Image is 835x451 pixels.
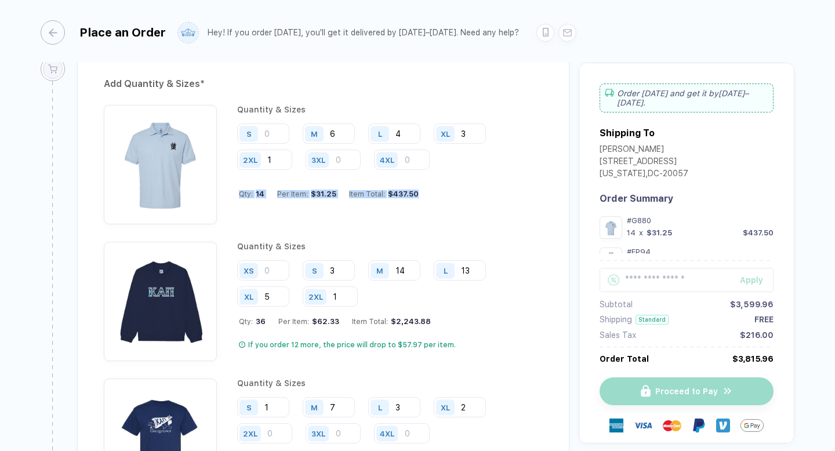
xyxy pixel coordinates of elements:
[248,340,456,350] div: If you order 12 more, the price will drop to $57.97 per item.
[237,242,543,251] div: Quantity & Sizes
[253,190,264,198] span: 14
[208,28,519,38] div: Hey! If you order [DATE], you'll get it delivered by [DATE]–[DATE]. Need any help?
[308,190,336,198] div: $31.25
[243,429,257,438] div: 2XL
[754,315,774,324] div: FREE
[380,155,394,164] div: 4XL
[309,317,339,326] div: $62.33
[743,228,774,237] div: $437.50
[246,129,252,138] div: S
[239,317,266,326] div: Qty:
[740,330,774,340] div: $216.00
[600,315,632,324] div: Shipping
[600,193,774,204] div: Order Summary
[444,266,448,275] div: L
[243,155,257,164] div: 2XL
[730,300,774,309] div: $3,599.96
[246,403,252,412] div: S
[716,419,730,432] img: Venmo
[388,317,431,326] div: $2,243.88
[239,190,264,198] div: Qty:
[725,268,774,292] button: Apply
[600,157,688,169] div: [STREET_ADDRESS]
[609,419,623,432] img: express
[634,416,652,435] img: visa
[600,300,633,309] div: Subtotal
[600,83,774,112] div: Order [DATE] and get it by [DATE]–[DATE] .
[378,403,382,412] div: L
[308,292,323,301] div: 2XL
[740,414,764,437] img: GPay
[79,26,166,39] div: Place an Order
[311,155,325,164] div: 3XL
[600,354,649,363] div: Order Total
[441,129,450,138] div: XL
[311,429,325,438] div: 3XL
[312,266,317,275] div: S
[244,266,254,275] div: XS
[352,317,431,326] div: Item Total:
[311,403,318,412] div: M
[636,315,669,325] div: Standard
[110,111,211,212] img: 80146b3c-756e-48ce-829b-17385e837428_nt_front_1758473986363.jpg
[244,292,253,301] div: XL
[380,429,394,438] div: 4XL
[600,128,655,139] div: Shipping To
[600,144,688,157] div: [PERSON_NAME]
[638,228,644,237] div: x
[277,190,336,198] div: Per Item:
[376,266,383,275] div: M
[378,129,382,138] div: L
[740,275,774,285] div: Apply
[627,248,774,256] div: #FP94
[647,228,672,237] div: $31.25
[663,416,681,435] img: master-card
[600,330,636,340] div: Sales Tax
[110,248,211,349] img: 4bf6f9c3-e1d4-438f-9bbd-c73723a4df9a_nt_front_1758474625961.jpg
[602,219,619,236] img: 80146b3c-756e-48ce-829b-17385e837428_nt_front_1758473986363.jpg
[253,317,266,326] span: 36
[602,250,619,267] img: 4bf6f9c3-e1d4-438f-9bbd-c73723a4df9a_nt_front_1758474625961.jpg
[385,190,419,198] div: $437.50
[600,169,688,181] div: [US_STATE] , DC - 20057
[237,379,543,388] div: Quantity & Sizes
[237,105,543,114] div: Quantity & Sizes
[732,354,774,363] div: $3,815.96
[627,228,636,237] div: 14
[441,403,450,412] div: XL
[104,75,543,93] div: Add Quantity & Sizes
[278,317,339,326] div: Per Item:
[349,190,419,198] div: Item Total:
[627,216,774,225] div: #G880
[311,129,318,138] div: M
[692,419,706,432] img: Paypal
[178,23,198,43] img: user profile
